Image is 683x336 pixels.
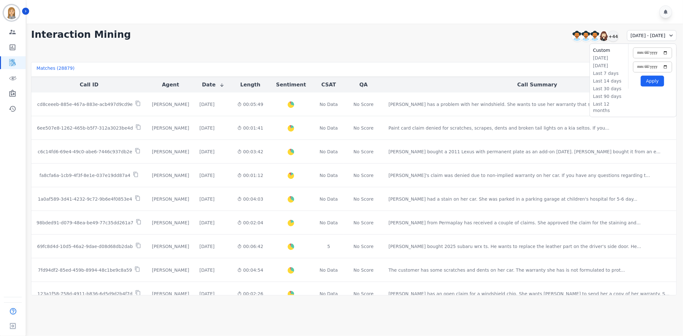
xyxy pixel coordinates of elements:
div: [DATE] [199,267,215,273]
li: Last 14 days [593,78,625,84]
div: No Data [319,101,339,108]
li: Last 12 months [593,101,625,114]
button: CSAT [321,81,336,89]
li: Last 30 days [593,85,625,92]
div: [DATE] [199,243,215,250]
div: [PERSON_NAME] [152,267,189,273]
div: [PERSON_NAME] [152,220,189,226]
p: 69fc8d4d-10d5-46a2-9dae-d08d68db2dab [37,243,133,250]
button: Date [202,81,225,89]
div: No Score [354,291,374,297]
button: Call ID [80,81,98,89]
button: QA [359,81,368,89]
div: No Score [354,267,374,273]
div: No Score [354,243,374,250]
div: 00:03:42 [237,148,263,155]
button: Sentiment [276,81,306,89]
div: +44 [608,31,619,42]
div: [DATE] [199,172,215,179]
div: 00:01:12 [237,172,263,179]
div: [DATE] - [DATE] [627,30,677,41]
div: [DATE] [199,291,215,297]
div: [PERSON_NAME] had a stain on her car. She was parked in a parking garage at children's hospital f... [388,196,638,202]
li: [DATE] [593,55,625,61]
div: No Data [319,196,339,202]
div: 00:02:04 [237,220,263,226]
div: [PERSON_NAME] [152,125,189,131]
div: No Score [354,196,374,202]
div: [DATE] [199,196,215,202]
div: [PERSON_NAME] [152,148,189,155]
p: 1a0af589-3d41-4232-9c72-9b6e4f0853e4 [38,196,132,202]
p: c6c14fd6-69e4-49c0-abe6-7446c937db2e [38,148,132,155]
div: [DATE] [199,220,215,226]
div: [PERSON_NAME] from Permaplay has received a couple of claims. She approved the claim for the stai... [388,220,641,226]
li: Last 7 days [593,70,625,76]
li: Custom [593,47,625,53]
p: 7fd94df2-85ed-459b-8994-48c1be9c8a59 [38,267,132,273]
div: 00:06:42 [237,243,263,250]
div: [DATE] [199,125,215,131]
div: [PERSON_NAME] [152,291,189,297]
div: Matches ( 28879 ) [37,65,75,74]
h1: Interaction Mining [31,29,131,40]
div: [PERSON_NAME] [152,196,189,202]
button: Apply [641,76,664,86]
div: [PERSON_NAME] bought a 2011 Lexus with permanent plate as an add-on [DATE]. [PERSON_NAME] bought ... [388,148,661,155]
button: Call Summary [517,81,557,89]
div: [PERSON_NAME] [152,101,189,108]
div: No Data [319,291,339,297]
div: [DATE] [199,148,215,155]
div: [PERSON_NAME] [152,172,189,179]
div: No Data [319,220,339,226]
button: Length [240,81,260,89]
div: [PERSON_NAME]'s claim was denied due to non-implied warranty on her car. If you have any question... [388,172,650,179]
p: fa8cfa6a-1cb9-4f3f-8e1e-037e19dd87a4 [39,172,130,179]
p: 6ee507e8-1262-465b-b5f7-312a3023be4d [37,125,133,131]
div: The customer has some scratches and dents on her car. The warranty she has is not formulated to p... [388,267,625,273]
div: 00:02:26 [237,291,263,297]
div: [PERSON_NAME] [152,243,189,250]
div: 00:04:03 [237,196,263,202]
div: No Data [319,267,339,273]
p: 123a1f58-758d-4911-b836-6d5d9d2b4f7d [37,291,133,297]
div: No Score [354,220,374,226]
div: No Data [319,148,339,155]
div: [PERSON_NAME] bought 2025 subaru wrx ts. He wants to replace the leather part on the driver's sid... [388,243,641,250]
div: No Score [354,172,374,179]
div: No Data [319,125,339,131]
div: Paint card claim denied for scratches, scrapes, dents and broken tail lights on a kia seltos. If ... [388,125,609,131]
div: [PERSON_NAME] has an open claim for a windshield chip. She wants [PERSON_NAME] to send her a copy... [388,291,670,297]
li: Last 90 days [593,93,625,100]
div: 00:04:54 [237,267,263,273]
div: 00:05:49 [237,101,263,108]
div: [DATE] [199,101,215,108]
div: No Score [354,148,374,155]
div: 00:01:41 [237,125,263,131]
img: Bordered avatar [4,5,19,20]
p: 98bded91-d079-48ea-be49-77c35dd261a7 [37,220,133,226]
div: No Data [319,172,339,179]
div: 5 [319,243,339,250]
button: Agent [162,81,179,89]
div: No Score [354,125,374,131]
div: [PERSON_NAME] has a problem with her windshield. She wants to use her warranty that she bought wi... [388,101,644,108]
li: [DATE] [593,62,625,69]
div: No Score [354,101,374,108]
p: cd8ceeeb-885e-467a-883e-acb497d9cd9e [37,101,133,108]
